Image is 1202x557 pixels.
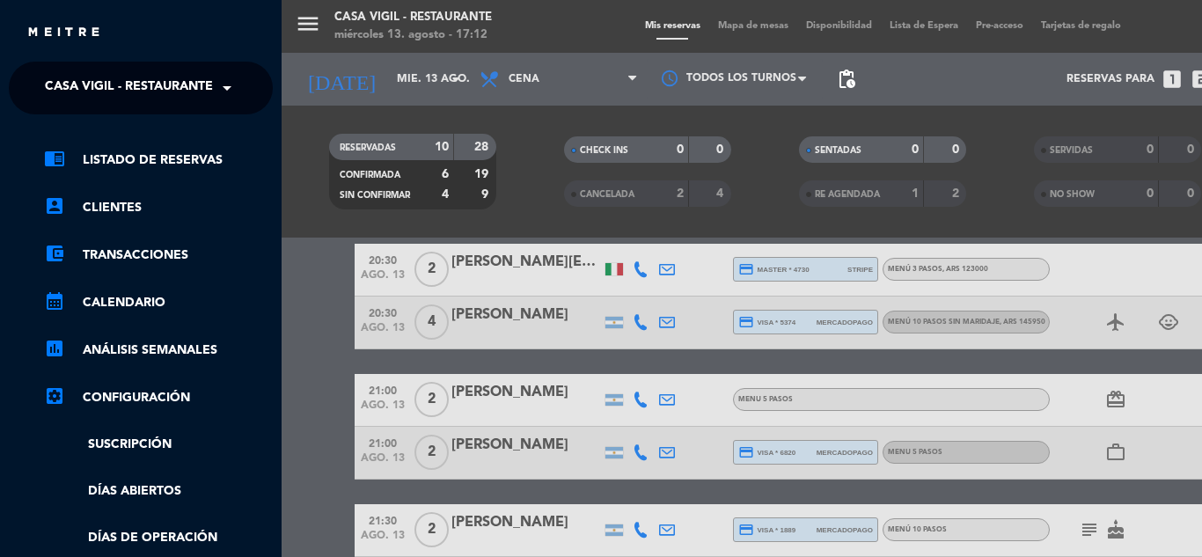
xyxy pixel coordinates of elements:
[44,292,273,313] a: calendar_monthCalendario
[44,385,65,407] i: settings_applications
[45,70,213,106] span: Casa Vigil - Restaurante
[44,148,65,169] i: chrome_reader_mode
[26,26,101,40] img: MEITRE
[44,338,65,359] i: assessment
[44,340,273,361] a: assessmentANÁLISIS SEMANALES
[44,387,273,408] a: Configuración
[44,481,273,502] a: Días abiertos
[44,528,273,548] a: Días de Operación
[44,150,273,171] a: chrome_reader_modeListado de Reservas
[44,195,65,216] i: account_box
[44,435,273,455] a: Suscripción
[44,245,273,266] a: account_balance_walletTransacciones
[44,197,273,218] a: account_boxClientes
[44,290,65,311] i: calendar_month
[836,69,857,90] span: pending_actions
[44,243,65,264] i: account_balance_wallet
